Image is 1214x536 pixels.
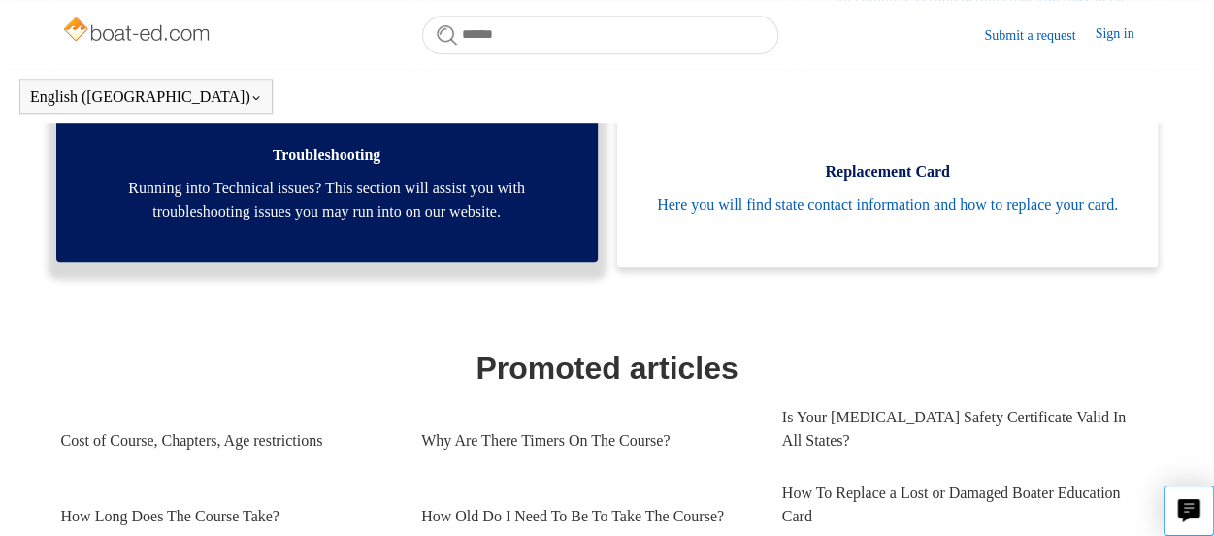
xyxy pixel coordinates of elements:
a: Troubleshooting Running into Technical issues? This section will assist you with troubleshooting ... [56,95,598,262]
img: Boat-Ed Help Center home page [61,12,215,50]
a: Cost of Course, Chapters, Age restrictions [61,415,393,467]
h1: Promoted articles [61,345,1154,391]
span: Troubleshooting [85,144,569,167]
a: Sign in [1095,23,1153,47]
span: Replacement Card [646,160,1130,184]
span: Here you will find state contact information and how to replace your card. [646,193,1130,217]
a: Why Are There Timers On The Course? [421,415,753,467]
a: Submit a request [984,25,1095,46]
button: Live chat [1164,486,1214,536]
span: Running into Technical issues? This section will assist you with troubleshooting issues you may r... [85,177,569,223]
a: Is Your [MEDICAL_DATA] Safety Certificate Valid In All States? [782,391,1143,467]
input: Search [422,16,778,54]
a: Replacement Card Here you will find state contact information and how to replace your card. [617,100,1159,267]
button: English ([GEOGRAPHIC_DATA]) [30,88,262,106]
